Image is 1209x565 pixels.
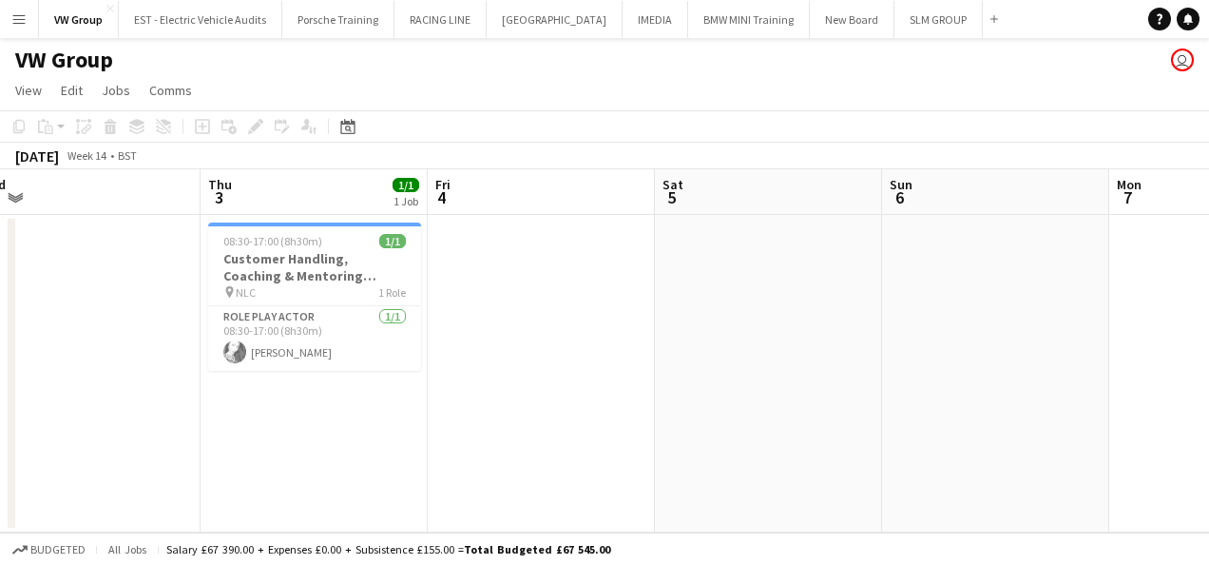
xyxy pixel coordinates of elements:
[464,542,610,556] span: Total Budgeted £67 545.00
[30,543,86,556] span: Budgeted
[623,1,688,38] button: IMEDIA
[105,542,150,556] span: All jobs
[894,1,983,38] button: SLM GROUP
[8,78,49,103] a: View
[394,1,487,38] button: RACING LINE
[15,146,59,166] div: [DATE]
[166,542,610,556] div: Salary £67 390.00 + Expenses £0.00 + Subsistence £155.00 =
[15,46,113,74] h1: VW Group
[102,82,130,99] span: Jobs
[53,78,90,103] a: Edit
[61,82,83,99] span: Edit
[1171,49,1194,71] app-user-avatar: Lisa Fretwell
[119,1,282,38] button: EST - Electric Vehicle Audits
[94,78,138,103] a: Jobs
[142,78,200,103] a: Comms
[10,539,88,560] button: Budgeted
[487,1,623,38] button: [GEOGRAPHIC_DATA]
[282,1,394,38] button: Porsche Training
[810,1,894,38] button: New Board
[149,82,192,99] span: Comms
[688,1,810,38] button: BMW MINI Training
[118,148,137,163] div: BST
[15,82,42,99] span: View
[39,1,119,38] button: VW Group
